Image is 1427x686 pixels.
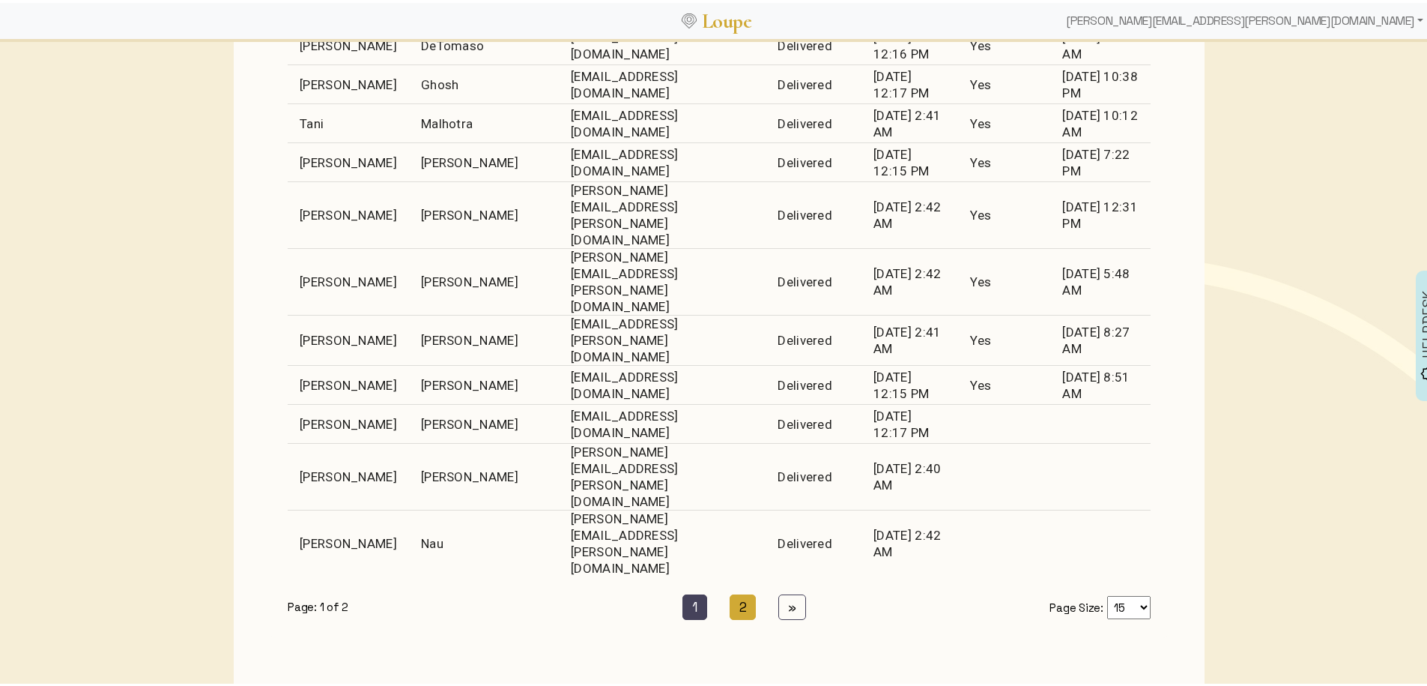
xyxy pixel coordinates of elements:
[861,313,958,363] td: [DATE] 2:41 AM
[1050,246,1151,313] td: [DATE] 5:48 AM
[861,246,958,313] td: [DATE] 2:42 AM
[766,101,861,140] td: Delivered
[559,313,766,363] td: [EMAIL_ADDRESS][PERSON_NAME][DOMAIN_NAME]
[958,313,1050,363] td: Yes
[1050,23,1151,62] td: [DATE] 10:38 AM
[288,140,409,179] td: [PERSON_NAME]
[766,62,861,101] td: Delivered
[288,101,409,140] td: Tani
[559,101,766,140] td: [EMAIL_ADDRESS][DOMAIN_NAME]
[958,101,1050,140] td: Yes
[861,23,958,62] td: [DATE] 12:16 PM
[409,62,559,101] td: Ghosh
[1050,62,1151,101] td: [DATE] 10:38 PM
[861,179,958,246] td: [DATE] 2:42 AM
[559,363,766,402] td: [EMAIL_ADDRESS][DOMAIN_NAME]
[1031,593,1151,616] div: Page Size:
[682,10,697,25] img: Loupe Logo
[1050,313,1151,363] td: [DATE] 8:27 AM
[288,313,409,363] td: [PERSON_NAME]
[861,363,958,402] td: [DATE] 12:15 PM
[409,140,559,179] td: [PERSON_NAME]
[766,441,861,508] td: Delivered
[642,596,650,613] span: «
[958,179,1050,246] td: Yes
[288,402,409,441] td: [PERSON_NAME]
[861,402,958,441] td: [DATE] 12:17 PM
[409,179,559,246] td: [PERSON_NAME]
[766,23,861,62] td: Delivered
[788,596,796,613] span: »
[1050,179,1151,246] td: [DATE] 12:31 PM
[766,179,861,246] td: Delivered
[288,508,409,574] td: [PERSON_NAME]
[559,140,766,179] td: [EMAIL_ADDRESS][DOMAIN_NAME]
[409,402,559,441] td: [PERSON_NAME]
[288,62,409,101] td: [PERSON_NAME]
[559,246,766,313] td: [PERSON_NAME][EMAIL_ADDRESS][PERSON_NAME][DOMAIN_NAME]
[958,62,1050,101] td: Yes
[288,246,409,313] td: [PERSON_NAME]
[861,62,958,101] td: [DATE] 12:17 PM
[409,441,559,508] td: [PERSON_NAME]
[958,23,1050,62] td: Yes
[559,508,766,574] td: [PERSON_NAME][EMAIL_ADDRESS][PERSON_NAME][DOMAIN_NAME]
[632,592,660,617] a: Previous Page
[861,441,958,508] td: [DATE] 2:40 AM
[730,592,757,617] a: Go to page 2
[559,179,766,246] td: [PERSON_NAME][EMAIL_ADDRESS][PERSON_NAME][DOMAIN_NAME]
[1050,363,1151,402] td: [DATE] 8:51 AM
[1050,140,1151,179] td: [DATE] 7:22 PM
[958,140,1050,179] td: Yes
[559,23,766,62] td: [EMAIL_ADDRESS][DOMAIN_NAME]
[766,246,861,313] td: Delivered
[288,179,409,246] td: [PERSON_NAME]
[766,313,861,363] td: Delivered
[766,140,861,179] td: Delivered
[409,23,559,62] td: DeTomaso
[766,363,861,402] td: Delivered
[861,140,958,179] td: [DATE] 12:15 PM
[766,508,861,574] td: Delivered
[559,62,766,101] td: [EMAIL_ADDRESS][DOMAIN_NAME]
[288,592,1151,617] nav: Page of Results
[409,246,559,313] td: [PERSON_NAME]
[288,441,409,508] td: [PERSON_NAME]
[958,363,1050,402] td: Yes
[288,597,408,612] div: Page: 1 of 2
[409,313,559,363] td: [PERSON_NAME]
[288,23,409,62] td: [PERSON_NAME]
[861,508,958,574] td: [DATE] 2:42 AM
[409,508,559,574] td: Nau
[766,402,861,441] td: Delivered
[409,363,559,402] td: [PERSON_NAME]
[288,363,409,402] td: [PERSON_NAME]
[409,101,559,140] td: Malhotra
[559,402,766,441] td: [EMAIL_ADDRESS][DOMAIN_NAME]
[1050,101,1151,140] td: [DATE] 10:12 AM
[861,101,958,140] td: [DATE] 2:41 AM
[778,592,806,617] a: Next Page
[559,441,766,508] td: [PERSON_NAME][EMAIL_ADDRESS][PERSON_NAME][DOMAIN_NAME]
[682,592,707,617] a: Current Page is 1
[958,246,1050,313] td: Yes
[697,4,757,32] a: Loupe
